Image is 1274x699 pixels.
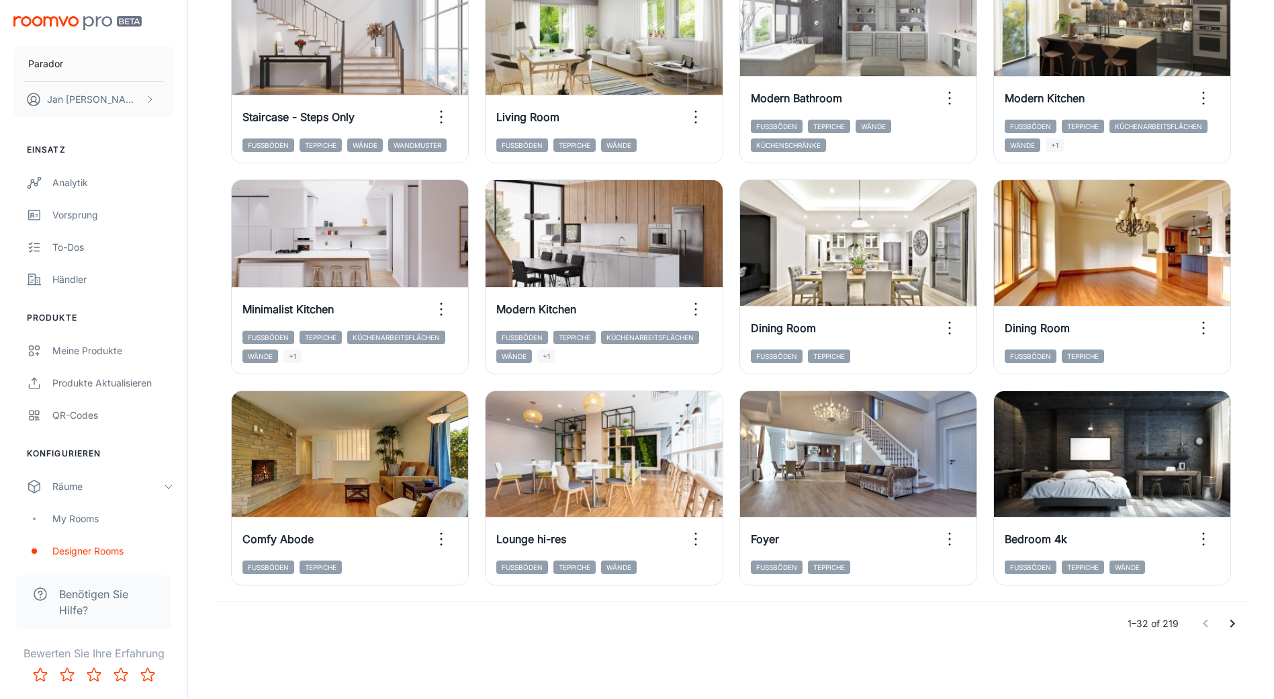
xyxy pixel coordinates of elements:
[808,120,850,133] span: Teppiche
[242,349,278,363] span: Wände
[751,561,803,574] span: Fußböden
[537,349,555,363] span: +1
[54,661,81,688] button: Rate 2 star
[388,138,447,152] span: Wandmuster
[1005,561,1056,574] span: Fußböden
[808,349,850,363] span: Teppiche
[601,331,699,344] span: Küchenarbeitsflächen
[11,645,177,661] p: Bewerten Sie Ihre Erfahrung
[52,272,174,287] div: Händler
[1046,138,1064,152] span: +1
[13,46,174,81] button: Parador
[1219,610,1246,637] button: Go to next page
[496,561,548,574] span: Fußböden
[242,301,334,317] h6: Minimalist Kitchen
[1109,561,1145,574] span: Wände
[751,120,803,133] span: Fußböden
[1062,561,1104,574] span: Teppiche
[28,56,63,71] p: Parador
[751,320,816,336] h6: Dining Room
[1005,138,1040,152] span: Wände
[601,561,637,574] span: Wände
[134,661,161,688] button: Rate 5 star
[347,331,445,344] span: Küchenarbeitsflächen
[856,120,891,133] span: Wände
[751,138,826,152] span: Küchenschränke
[1005,531,1067,547] h6: Bedroom 4k
[1062,349,1104,363] span: Teppiche
[13,16,142,30] img: Roomvo PRO Beta
[52,511,174,526] div: My Rooms
[283,349,302,363] span: +1
[751,349,803,363] span: Fußböden
[1005,349,1056,363] span: Fußböden
[601,138,637,152] span: Wände
[496,138,548,152] span: Fußböden
[300,138,342,152] span: Teppiche
[13,82,174,117] button: Jan [PERSON_NAME]
[553,331,596,344] span: Teppiche
[808,561,850,574] span: Teppiche
[300,561,342,574] span: Teppiche
[1062,120,1104,133] span: Teppiche
[52,408,174,423] div: QR-Codes
[496,331,548,344] span: Fußböden
[242,109,355,125] h6: Staircase - Steps Only
[52,208,174,222] div: Vorsprung
[242,331,294,344] span: Fußböden
[553,138,596,152] span: Teppiche
[1109,120,1208,133] span: Küchenarbeitsflächen
[496,349,532,363] span: Wände
[347,138,383,152] span: Wände
[751,531,779,547] h6: Foyer
[242,561,294,574] span: Fußböden
[242,531,314,547] h6: Comfy Abode
[1005,320,1070,336] h6: Dining Room
[751,90,842,106] h6: Modern Bathroom
[52,376,174,390] div: Produkte aktualisieren
[52,479,163,494] div: Räume
[300,331,342,344] span: Teppiche
[81,661,107,688] button: Rate 3 star
[1128,616,1179,631] p: 1–32 of 219
[52,240,174,255] div: To-dos
[496,109,559,125] h6: Living Room
[27,661,54,688] button: Rate 1 star
[1005,120,1056,133] span: Fußböden
[52,544,174,559] div: Designer Rooms
[496,301,576,317] h6: Modern Kitchen
[107,661,134,688] button: Rate 4 star
[242,138,294,152] span: Fußböden
[47,92,142,107] p: Jan [PERSON_NAME]
[496,531,566,547] h6: Lounge hi-res
[1005,90,1085,106] h6: Modern Kitchen
[553,561,596,574] span: Teppiche
[52,175,174,190] div: Analytik
[52,343,174,358] div: Meine Produkte
[59,586,155,618] span: Benötigen Sie Hilfe?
